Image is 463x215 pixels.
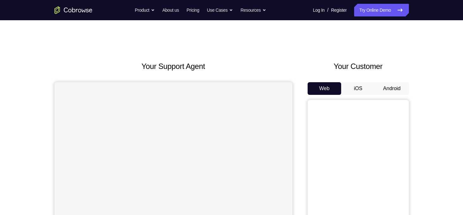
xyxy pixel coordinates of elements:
[375,82,409,95] button: Android
[186,4,199,16] a: Pricing
[135,4,155,16] button: Product
[162,4,179,16] a: About us
[313,4,325,16] a: Log In
[331,4,347,16] a: Register
[54,61,292,72] h2: Your Support Agent
[308,61,409,72] h2: Your Customer
[354,4,409,16] a: Try Online Demo
[54,6,92,14] a: Go to the home page
[241,4,266,16] button: Resources
[207,4,233,16] button: Use Cases
[327,6,328,14] span: /
[341,82,375,95] button: iOS
[308,82,341,95] button: Web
